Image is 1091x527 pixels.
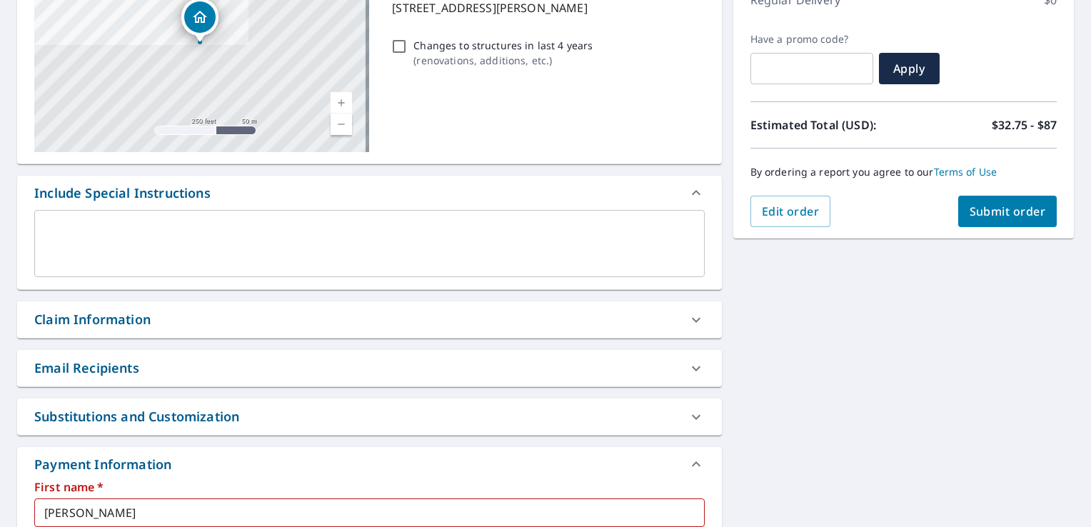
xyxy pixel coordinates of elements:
[762,204,820,219] span: Edit order
[17,301,722,338] div: Claim Information
[34,481,705,493] label: First name
[331,92,352,114] a: Current Level 17, Zoom In
[413,53,593,68] p: ( renovations, additions, etc. )
[970,204,1046,219] span: Submit order
[34,407,239,426] div: Substitutions and Customization
[34,310,151,329] div: Claim Information
[17,447,722,481] div: Payment Information
[413,38,593,53] p: Changes to structures in last 4 years
[890,61,928,76] span: Apply
[750,116,904,134] p: Estimated Total (USD):
[958,196,1057,227] button: Submit order
[879,53,940,84] button: Apply
[331,114,352,135] a: Current Level 17, Zoom Out
[17,176,722,210] div: Include Special Instructions
[934,165,997,179] a: Terms of Use
[34,184,211,203] div: Include Special Instructions
[750,166,1057,179] p: By ordering a report you agree to our
[17,350,722,386] div: Email Recipients
[34,358,139,378] div: Email Recipients
[992,116,1057,134] p: $32.75 - $87
[17,398,722,435] div: Substitutions and Customization
[750,33,873,46] label: Have a promo code?
[34,455,177,474] div: Payment Information
[750,196,831,227] button: Edit order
